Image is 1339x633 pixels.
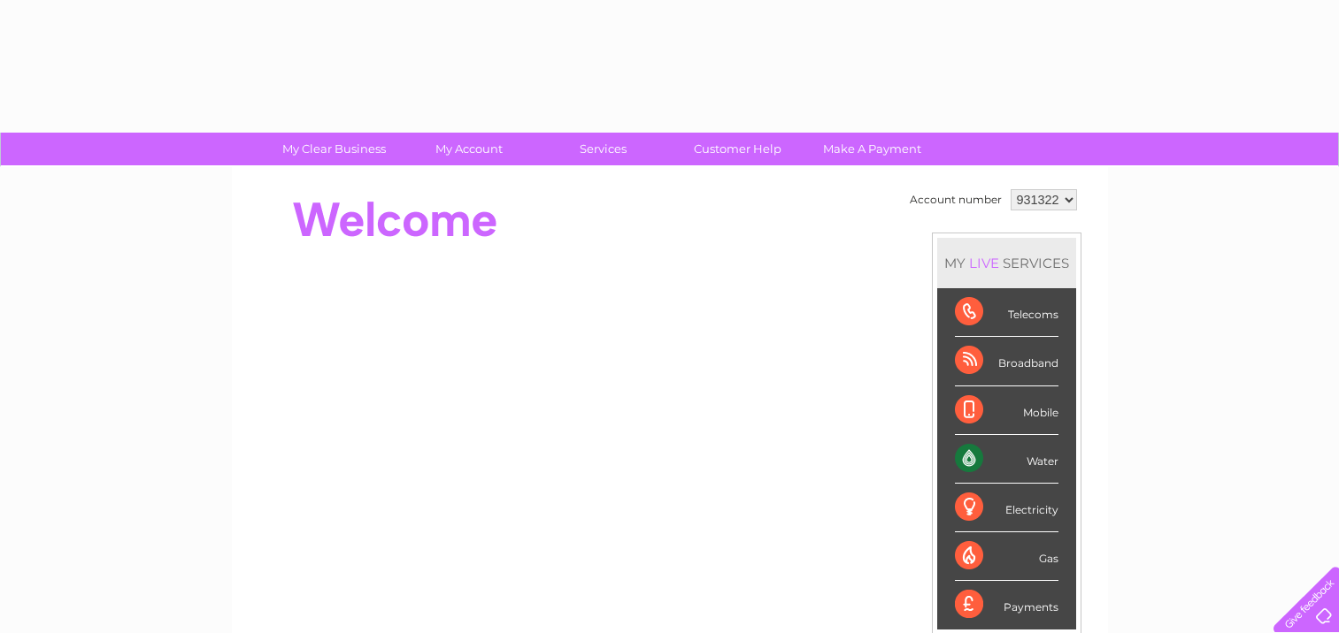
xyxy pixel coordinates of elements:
[261,133,407,165] a: My Clear Business
[955,581,1058,629] div: Payments
[955,337,1058,385] div: Broadband
[665,133,811,165] a: Customer Help
[955,484,1058,532] div: Electricity
[396,133,542,165] a: My Account
[799,133,945,165] a: Make A Payment
[955,288,1058,337] div: Telecoms
[905,185,1006,215] td: Account number
[955,532,1058,581] div: Gas
[966,255,1003,271] div: LIVE
[955,386,1058,435] div: Mobile
[530,133,676,165] a: Services
[955,435,1058,484] div: Water
[937,238,1076,288] div: MY SERVICES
